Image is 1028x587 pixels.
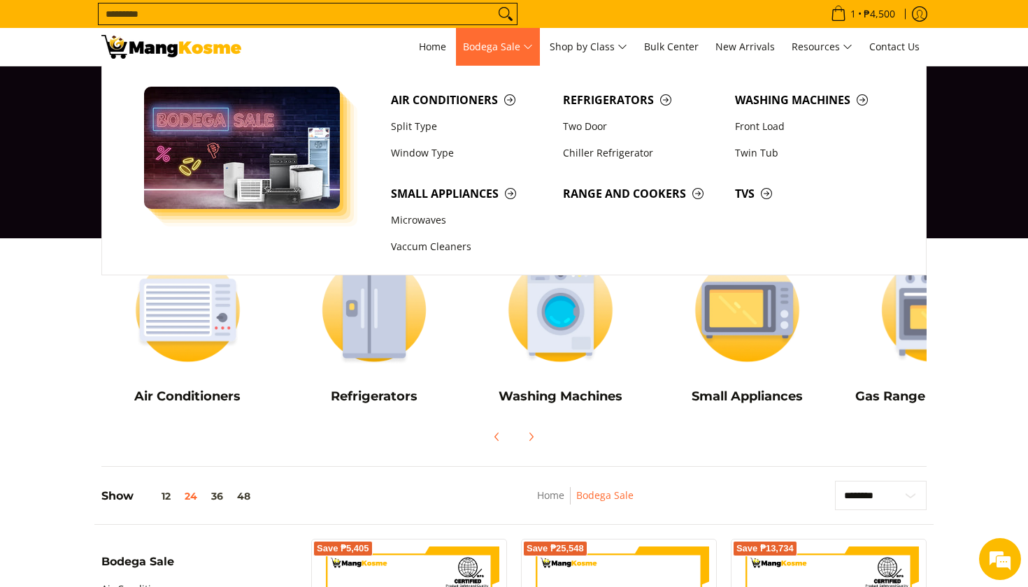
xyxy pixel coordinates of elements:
img: Bodega Sale [144,87,340,209]
span: Resources [792,38,852,56]
a: Refrigerators [556,87,728,113]
a: Microwaves [384,207,556,233]
nav: Breadcrumbs [448,487,724,519]
summary: Open [101,556,174,578]
a: Range and Cookers [556,180,728,207]
img: Refrigerators [288,245,461,375]
button: 24 [178,491,204,502]
span: New Arrivals [715,40,775,53]
span: Range and Cookers [563,185,721,203]
span: Shop by Class [550,38,627,56]
a: Small Appliances [384,180,556,207]
a: Split Type [384,113,556,140]
span: Air Conditioners [391,92,549,109]
span: Bulk Center [644,40,699,53]
a: Air Conditioners [384,87,556,113]
a: Front Load [728,113,900,140]
a: Refrigerators Refrigerators [288,245,461,414]
a: Home [537,488,564,502]
a: Bulk Center [637,28,706,66]
a: Bodega Sale [456,28,540,66]
h5: Show [101,489,257,503]
button: 36 [204,491,230,502]
img: Washing Machines [474,245,647,375]
img: Small Appliances [661,245,834,375]
span: Bodega Sale [101,556,174,567]
h5: Refrigerators [288,389,461,405]
img: Cookers [848,245,1020,375]
a: New Arrivals [708,28,782,66]
h5: Gas Range and Cookers [848,389,1020,405]
span: Washing Machines [735,92,893,109]
span: Save ₱5,405 [317,544,369,553]
span: Refrigerators [563,92,721,109]
span: Save ₱13,734 [736,544,794,553]
a: Washing Machines Washing Machines [474,245,647,414]
span: ₱4,500 [862,9,897,19]
span: 1 [848,9,858,19]
a: Air Conditioners Air Conditioners [101,245,274,414]
a: Shop by Class [543,28,634,66]
img: Air Conditioners [101,245,274,375]
a: Twin Tub [728,140,900,166]
button: Search [494,3,517,24]
span: Small Appliances [391,185,549,203]
a: Window Type [384,140,556,166]
h5: Washing Machines [474,389,647,405]
a: Resources [785,28,859,66]
button: Previous [482,421,513,452]
span: TVs [735,185,893,203]
a: Washing Machines [728,87,900,113]
a: Home [412,28,453,66]
a: Bodega Sale [576,488,634,502]
a: Contact Us [862,28,927,66]
span: • [827,6,899,22]
span: Bodega Sale [463,38,533,56]
span: Contact Us [869,40,920,53]
a: TVs [728,180,900,207]
button: Next [515,421,546,452]
span: Save ₱25,548 [527,544,584,553]
a: Two Door [556,113,728,140]
span: Home [419,40,446,53]
a: Cookers Gas Range and Cookers [848,245,1020,414]
button: 12 [134,491,178,502]
h5: Air Conditioners [101,389,274,405]
a: Small Appliances Small Appliances [661,245,834,414]
nav: Main Menu [255,28,927,66]
a: Vaccum Cleaners [384,234,556,261]
a: Chiller Refrigerator [556,140,728,166]
img: Bodega Sale l Mang Kosme: Cost-Efficient &amp; Quality Home Appliances [101,35,241,59]
h5: Small Appliances [661,389,834,405]
button: 48 [230,491,257,502]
